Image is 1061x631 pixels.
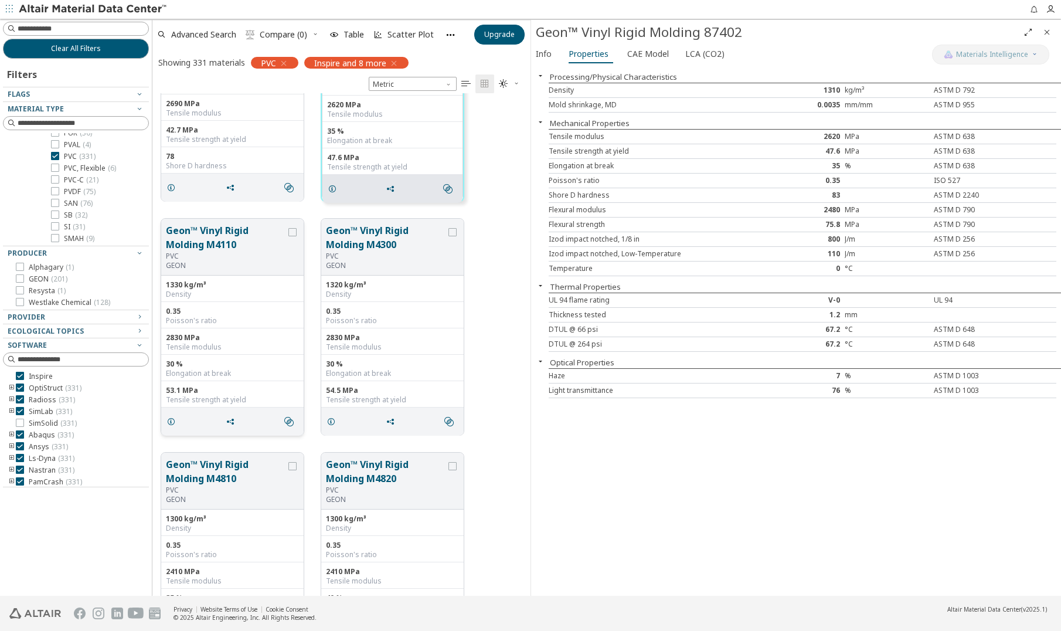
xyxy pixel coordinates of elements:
div: ASTM D 792 [929,86,1014,95]
div: mm [845,310,929,320]
div: 30 % [166,359,299,369]
div: ASTM D 638 [929,161,1014,171]
div: PVC [326,486,446,495]
div: 7 [760,371,845,381]
p: GEON [326,495,446,504]
button: Geon™ Vinyl Rigid Molding M4300 [326,223,446,252]
div: Mold shrinkage, MD [549,100,760,110]
div: 53.1 MPa [166,386,299,395]
div: DTUL @ 66 psi [549,325,760,334]
span: ( 331 ) [65,383,81,393]
div: 2690 MPa [166,99,299,108]
i: toogle group [8,407,16,416]
button: Theme [494,74,525,93]
div: Poisson's ratio [166,550,299,559]
span: SMAH [64,234,94,243]
i: toogle group [8,454,16,463]
div: 1300 kg/m³ [326,514,459,524]
i:  [461,79,471,89]
button: Similar search [279,176,304,199]
a: Website Terms of Use [200,605,257,613]
button: Share [220,176,245,199]
i:  [246,30,255,39]
div: 800 [760,235,845,244]
button: Table View [457,74,475,93]
button: Ecological Topics [3,324,149,338]
div: Showing 331 materials [158,57,245,68]
span: Ls-Dyna [29,454,74,463]
a: Cookie Consent [266,605,308,613]
button: Provider [3,310,149,324]
div: V-0 [760,296,845,305]
div: 35 % [166,593,299,603]
p: GEON [166,495,286,504]
span: ( 331 ) [57,430,74,440]
span: ( 331 ) [56,406,72,416]
div: 1330 kg/m³ [166,280,299,290]
div: % [845,386,929,395]
p: GEON [326,261,446,270]
span: Materials Intelligence [956,50,1028,59]
span: SB [64,211,87,220]
div: DTUL @ 264 psi [549,340,760,349]
span: Producer [8,248,47,258]
span: PVC-C [64,175,98,185]
div: ASTM D 256 [929,235,1014,244]
img: AI Copilot [944,50,953,59]
span: ( 331 ) [58,465,74,475]
div: Izod impact notched, Low-Temperature [549,249,760,259]
span: Properties [569,45,608,63]
div: 110 [760,249,845,259]
button: Processing/Physical Characteristics [550,72,677,82]
div: 67.2 [760,340,845,349]
span: ( 21 ) [86,175,98,185]
span: PVC [64,152,96,161]
span: ( 6 ) [108,163,116,173]
i:  [444,417,454,426]
div: PVC [166,252,286,261]
div: ASTM D 2240 [929,191,1014,200]
div: © 2025 Altair Engineering, Inc. All Rights Reserved. [174,613,317,622]
div: Unit System [369,77,457,91]
div: 35 [760,161,845,171]
span: Radioss [29,395,75,405]
button: Upgrade [474,25,525,45]
div: Elongation at break [326,369,459,378]
div: Light transmittance [549,386,760,395]
div: Tensile modulus [326,342,459,352]
div: Thickness tested [549,310,760,320]
span: Abaqus [29,430,74,440]
div: Tensile strength at yield [166,135,299,144]
button: Details [161,176,186,199]
div: 2620 MPa [327,100,458,110]
span: Material Type [8,104,64,114]
div: MPa [845,147,929,156]
span: ( 9 ) [86,233,94,243]
div: MPa [845,220,929,229]
button: Thermal Properties [550,281,621,292]
div: 2830 MPa [166,333,299,342]
div: Tensile strength at yield [326,395,459,405]
div: Poisson's ratio [326,550,459,559]
span: GEON [29,274,67,284]
div: 0 [760,264,845,273]
div: 1.2 [760,310,845,320]
div: Izod impact notched, 1/8 in [549,235,760,244]
div: Temperature [549,264,760,273]
span: PVC [261,57,276,68]
span: Inspire and 8 more [314,57,386,68]
div: 2410 MPa [326,567,459,576]
span: ( 76 ) [80,198,93,208]
div: Density [549,86,760,95]
div: PVC [166,486,286,495]
div: Flexural modulus [549,205,760,215]
div: Tensile strength at yield [327,162,458,172]
i: toogle group [8,442,16,452]
div: 0.35 [166,307,299,316]
div: Elongation at break [327,136,458,145]
span: ( 32 ) [75,210,87,220]
span: Clear All Filters [51,44,101,53]
span: Compare (0) [260,30,307,39]
button: Geon™ Vinyl Rigid Molding M4820 [326,457,446,486]
div: Tensile modulus [166,108,299,118]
